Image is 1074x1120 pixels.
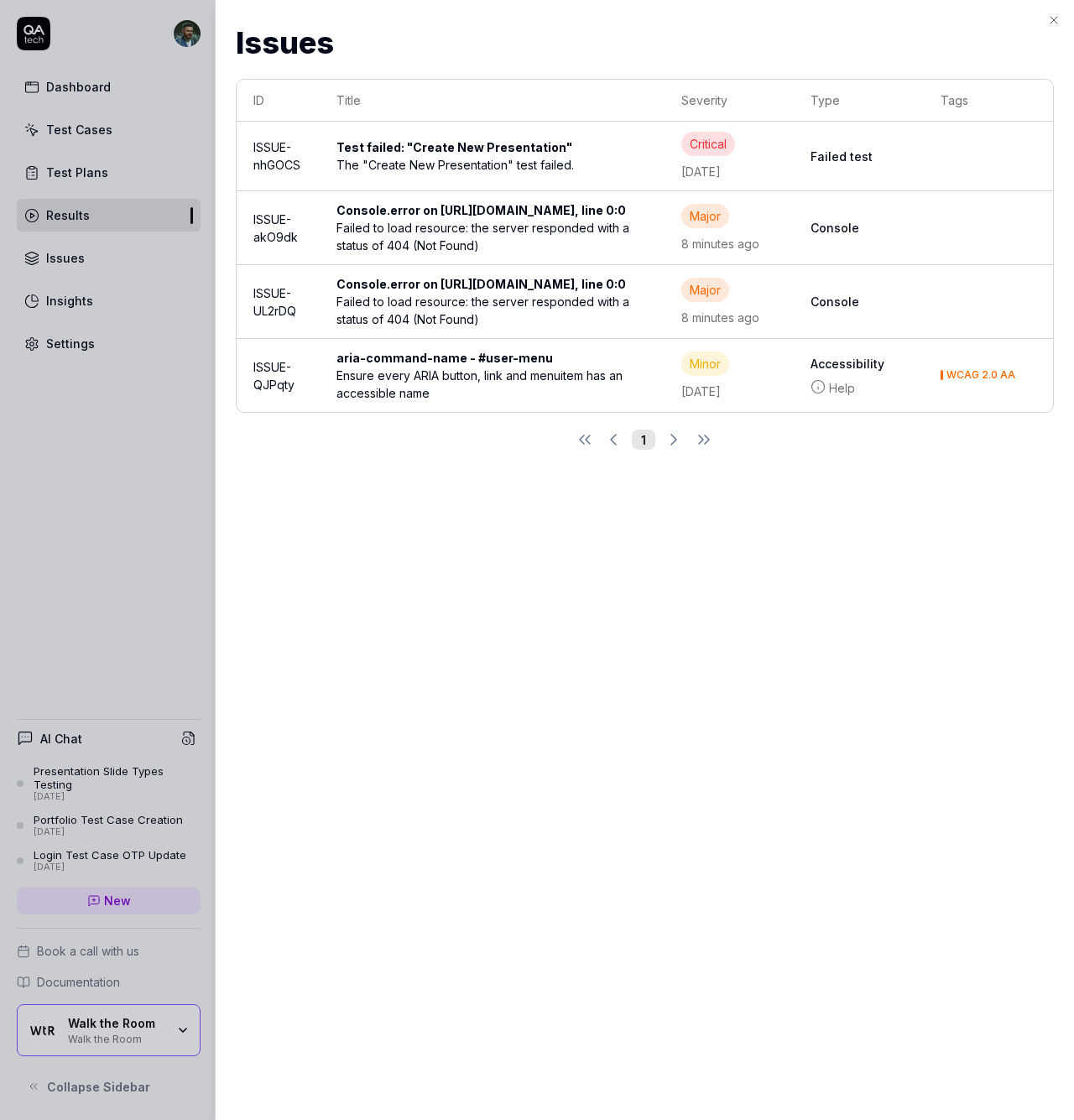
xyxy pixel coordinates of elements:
[681,164,721,179] time: [DATE]
[336,349,566,367] div: aria-command-name - #user-menu
[336,138,586,156] div: Test failed: "Create New Presentation"
[924,80,1053,122] th: Tags
[632,430,655,450] button: 1
[253,360,295,392] a: ISSUE-QJPqty
[811,355,906,372] b: Accessibility
[336,275,639,293] div: Console.error on [URL][DOMAIN_NAME], line 0:0
[811,293,906,310] b: Console
[941,367,1015,384] button: WCAG 2.0 AA
[253,140,300,172] a: ISSUE-nhGOCS
[811,379,906,397] a: Help
[320,80,665,122] th: Title
[681,132,735,156] div: Critical
[336,367,648,402] div: Ensure every ARIA button, link and menuitem has an accessible name
[236,20,1054,65] h2: Issues
[336,156,648,174] div: The "Create New Presentation" test failed.
[811,148,906,165] b: Failed test
[253,212,298,244] a: ISSUE-akO9dk
[794,80,923,122] th: Type
[336,201,639,219] div: Console.error on [URL][DOMAIN_NAME], line 0:0
[253,286,296,318] a: ISSUE-UL2rDQ
[336,219,648,254] div: Failed to load resource: the server responded with a status of 404 (Not Found)
[336,293,648,328] div: Failed to load resource: the server responded with a status of 404 (Not Found)
[681,384,721,399] time: [DATE]
[681,310,759,325] time: 8 minutes ago
[681,278,729,302] div: Major
[665,80,794,122] th: Severity
[681,352,729,376] div: Minor
[681,237,759,251] time: 8 minutes ago
[681,204,729,228] div: Major
[237,80,320,122] th: ID
[946,370,1015,380] div: WCAG 2.0 AA
[811,219,906,237] b: Console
